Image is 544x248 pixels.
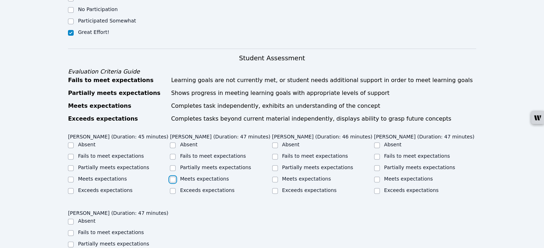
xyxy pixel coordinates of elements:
div: Evaluation Criteria Guide [68,67,476,76]
label: Partially meets expectations [78,241,149,247]
legend: [PERSON_NAME] (Duration: 47 minutes) [170,130,270,141]
label: Absent [78,218,95,224]
label: Absent [282,142,300,147]
label: Partially meets expectations [180,165,251,170]
label: Meets expectations [78,176,127,182]
label: Absent [384,142,402,147]
div: Completes tasks beyond current material independently, displays ability to grasp future concepts [171,115,476,123]
label: Fails to meet expectations [78,153,144,159]
h3: Student Assessment [68,53,476,63]
label: Meets expectations [384,176,433,182]
label: Fails to meet expectations [282,153,348,159]
label: Meets expectations [282,176,331,182]
legend: [PERSON_NAME] (Duration: 45 minutes) [68,130,168,141]
label: Exceeds expectations [180,187,234,193]
div: Exceeds expectations [68,115,167,123]
legend: [PERSON_NAME] (Duration: 47 minutes) [68,207,168,217]
label: Fails to meet expectations [78,229,144,235]
label: Great Effort! [78,29,109,35]
label: Fails to meet expectations [384,153,450,159]
label: Partially meets expectations [282,165,353,170]
div: Fails to meet expectations [68,76,167,85]
label: Partially meets expectations [78,165,149,170]
label: Meets expectations [180,176,229,182]
label: Partially meets expectations [384,165,455,170]
div: Meets expectations [68,102,167,110]
div: Shows progress in meeting learning goals with appropriate levels of support [171,89,476,97]
legend: [PERSON_NAME] (Duration: 46 minutes) [272,130,373,141]
label: Participated Somewhat [78,18,136,24]
label: Exceeds expectations [282,187,337,193]
label: No Participation [78,6,118,12]
label: Exceeds expectations [384,187,438,193]
div: Learning goals are not currently met, or student needs additional support in order to meet learni... [171,76,476,85]
label: Exceeds expectations [78,187,132,193]
div: Partially meets expectations [68,89,167,97]
legend: [PERSON_NAME] (Duration: 47 minutes) [374,130,475,141]
label: Absent [78,142,95,147]
label: Absent [180,142,197,147]
label: Fails to meet expectations [180,153,246,159]
div: Completes task independently, exhibits an understanding of the concept [171,102,476,110]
